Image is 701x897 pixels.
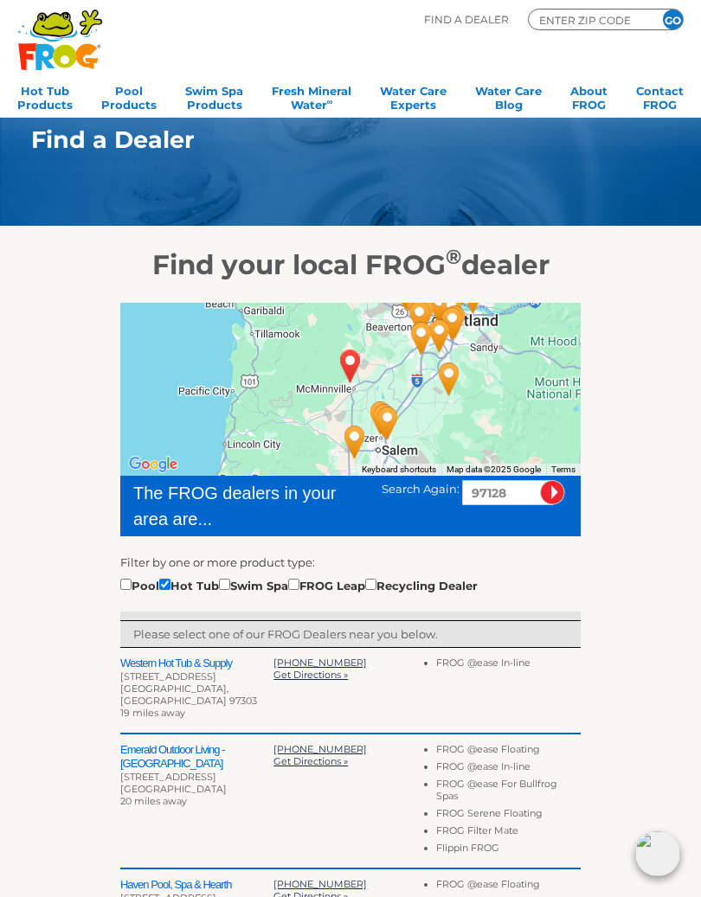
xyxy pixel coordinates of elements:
a: Open this area in Google Maps (opens a new window) [125,453,182,476]
button: Keyboard shortcuts [362,464,436,476]
sup: ® [446,244,461,269]
h2: Find your local FROG dealer [5,248,696,281]
li: FROG @ease Floating [436,878,581,895]
h2: Haven Pool, Spa & Hearth [120,878,273,892]
span: Search Again: [382,482,460,496]
a: [PHONE_NUMBER] [273,878,367,890]
a: PoolProducts [101,79,157,113]
li: FROG @ease In-line [436,657,581,674]
a: [PHONE_NUMBER] [273,743,367,755]
div: Schaefer's Stove & Spa - 43 miles away. [317,475,370,535]
div: Haven Spa Pool & Hearth - Beaverton - 28 miles away. [389,273,442,334]
a: Swim SpaProducts [185,79,243,113]
div: The Pool & Spa House - West Linn - 29 miles away. [413,305,466,366]
div: Haven Spa Pool & Hearth - Clackamas - 35 miles away. [428,292,482,352]
li: FROG Serene Floating [436,807,581,824]
label: Filter by one or more product type: [120,554,315,571]
img: Google [125,453,182,476]
div: Pool Hot Tub Swim Spa FROG Leap Recycling Dealer [120,575,478,594]
span: 19 miles away [120,707,185,719]
li: FROG Filter Mate [436,824,581,842]
li: FROG @ease Floating [436,743,581,760]
div: Haven Pool, Spa & Hearth - 21 miles away. [361,393,415,453]
a: [PHONE_NUMBER] [273,657,367,669]
a: AboutFROG [570,79,608,113]
div: [GEOGRAPHIC_DATA], [GEOGRAPHIC_DATA] 97303 [120,682,273,707]
a: Fresh MineralWater∞ [272,79,351,113]
span: 20 miles away [120,795,187,807]
div: MCMINNVILLE, OR 97128 [324,336,377,396]
h2: Emerald Outdoor Living - [GEOGRAPHIC_DATA] [120,743,273,771]
input: GO [663,10,683,29]
p: Please select one of our FROG Dealers near you below. [133,625,568,643]
a: Terms (opens in new tab) [551,465,576,474]
li: Flippin FROG [436,842,581,859]
sup: ∞ [327,97,333,106]
a: Water CareExperts [380,79,447,113]
img: openIcon [635,831,680,876]
li: FROG @ease For Bullfrog Spas [436,778,581,807]
span: Map data ©2025 Google [447,465,541,474]
a: Hot TubProducts [17,79,73,113]
div: The Pool & Spa Medic - 31 miles away. [422,349,476,409]
div: Western Hot Tub & Supply - 19 miles away. [354,388,408,448]
div: [GEOGRAPHIC_DATA] [120,783,273,795]
div: Marquis Hot Tubs - Beaverton - 27 miles away. [391,280,445,341]
div: The FROG dealers in your area are... [133,480,357,532]
input: Submit [540,480,565,505]
div: [STREET_ADDRESS] [120,771,273,783]
div: Poolside Jan's - 57 miles away. [192,462,246,522]
div: Marquis Hot Tubs - Salem - 24 miles away. [328,412,382,472]
h1: Find a Dealer [31,126,627,153]
a: ContactFROG [636,79,684,113]
div: The Pool & Spa House - Tigard - 26 miles away. [393,287,447,348]
div: Oregon Hot Tub - Wilsonville - 24 miles away. [395,308,448,368]
div: Classic Pool, Spa & Hearth - Eastside - 34 miles away. [426,293,479,354]
a: Water CareBlog [475,79,542,113]
div: [STREET_ADDRESS] [120,670,273,682]
li: FROG @ease In-line [436,760,581,778]
p: Find A Dealer [424,9,509,30]
div: Emerald Outdoor Living - Salem - 20 miles away. [357,390,411,451]
input: Zip Code Form [537,12,641,28]
a: Get Directions » [273,669,348,681]
h2: Western Hot Tub & Supply [120,657,273,670]
a: Get Directions » [273,755,348,767]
